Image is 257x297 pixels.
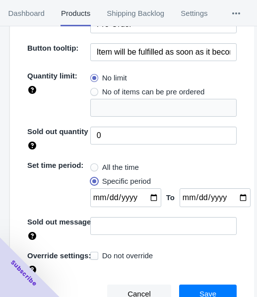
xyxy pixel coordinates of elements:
[102,87,205,97] span: No of items can be pre ordered
[107,0,165,26] span: Shipping Backlog
[102,251,153,261] span: Do not override
[61,0,90,26] span: Products
[181,0,208,26] span: Settings
[9,258,39,288] span: Subscribe
[216,0,257,26] button: More tabs
[27,218,93,226] span: Sold out message:
[27,161,83,169] span: Set time period:
[102,162,139,172] span: All the time
[8,0,45,26] span: Dashboard
[27,44,78,52] span: Button tooltip:
[27,127,88,136] span: Sold out quantity
[166,193,175,202] span: To
[27,72,77,80] span: Quantity limit:
[102,73,127,83] span: No limit
[102,176,151,186] span: Specific period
